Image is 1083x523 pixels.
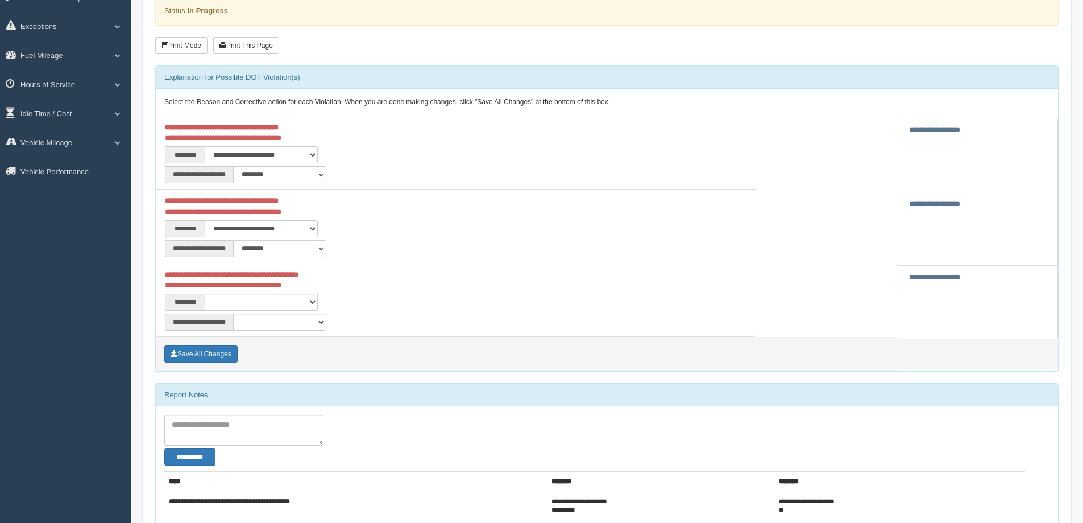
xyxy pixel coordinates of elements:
button: Change Filter Options [164,448,215,466]
button: Print Mode [155,37,208,54]
button: Print This Page [213,37,279,54]
div: Select the Reason and Corrective action for each Violation. When you are done making changes, cli... [156,89,1058,116]
strong: In Progress [187,6,228,15]
div: Report Notes [156,384,1058,406]
button: Save [164,345,238,363]
div: Explanation for Possible DOT Violation(s) [156,66,1058,89]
